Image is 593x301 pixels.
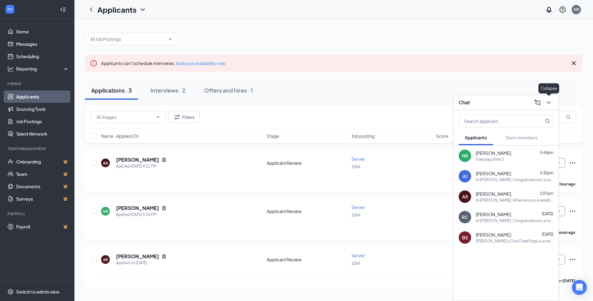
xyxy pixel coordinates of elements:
[476,232,511,238] span: [PERSON_NAME]
[459,99,470,106] h3: Chat
[555,230,575,235] b: 4 hours ago
[7,6,13,12] svg: WorkstreamLogo
[351,204,365,210] span: Server
[7,81,68,86] div: Hiring
[267,160,348,166] div: Applicant Review
[7,66,14,72] svg: Analysis
[563,278,575,283] b: [DATE]
[103,160,108,166] div: AA
[542,212,553,216] span: [DATE]
[476,198,554,203] div: Hi [PERSON_NAME], When are you available for an interview?
[555,182,575,186] b: an hour ago
[162,206,167,211] svg: Document
[204,86,253,94] div: Offers and hires · 1
[351,164,360,169] span: 1064
[267,133,279,139] span: Stage
[103,257,108,262] div: AR
[162,157,167,162] svg: Document
[540,191,553,196] span: 2:07pm
[16,168,69,180] a: TeamCrown
[60,7,66,13] svg: Collapse
[155,115,160,120] svg: ChevronDown
[7,211,68,216] div: Payroll
[476,157,504,162] div: Everyday after 3
[168,37,173,41] svg: ChevronDown
[533,98,542,107] button: ComposeMessage
[436,133,448,139] span: Score
[574,7,579,12] div: NR
[16,289,60,295] div: Switch to admin view
[90,59,97,67] svg: Error
[459,115,533,127] input: Search applicant
[116,163,167,169] div: Applied [DATE] 8:21 PM
[16,90,69,103] a: Applicants
[91,86,132,94] div: Applications · 3
[351,253,365,258] span: Server
[545,99,552,106] svg: ChevronDown
[476,218,554,223] div: Hi [PERSON_NAME]. Congratulations, your meeting with [PERSON_NAME]'s Coal Fired Pizza for Server ...
[173,113,181,121] svg: Filter
[96,114,153,120] input: All Stages
[16,128,69,140] a: Talent Network
[267,256,348,263] div: Applicant Review
[168,111,200,123] button: Filter Filters
[542,232,553,237] span: [DATE]
[162,254,167,259] svg: Document
[16,38,69,50] a: Messages
[544,98,554,107] button: ChevronDown
[545,6,553,13] svg: Notifications
[476,177,554,182] div: Hi [PERSON_NAME]. Congratulations, your meeting with [PERSON_NAME]'s Coal Fired Pizza for Server ...
[16,66,69,72] div: Reporting
[116,212,167,218] div: Applied [DATE] 5:16 PM
[476,191,511,197] span: [PERSON_NAME]
[101,60,225,66] span: Applicants can't schedule interviews.
[150,86,185,94] div: Interviews · 2
[7,289,14,295] svg: Settings
[116,205,159,212] h5: [PERSON_NAME]
[116,253,159,260] h5: [PERSON_NAME]
[16,193,69,205] a: SurveysCrown
[16,103,69,115] a: Sourcing Tools
[7,146,68,151] div: Team Management
[570,59,577,67] svg: Cross
[103,209,108,214] div: NR
[462,234,468,241] div: BS
[545,119,550,124] svg: MagnifyingGlass
[116,260,167,266] div: Applied on [DATE]
[267,208,348,214] div: Applicant Review
[16,115,69,128] a: Job Postings
[506,135,537,140] span: Team members
[476,238,554,244] div: [PERSON_NAME]'s Coal Fired Pizza is so excited for you to join our team! Do you know anyone else ...
[538,83,559,94] div: Collapse
[540,171,553,175] span: 5:32pm
[476,211,511,217] span: [PERSON_NAME]
[462,194,468,200] div: AR
[569,207,576,215] svg: Ellipses
[16,50,69,63] a: Scheduling
[566,115,571,120] svg: MagnifyingGlass
[351,133,375,139] span: Job posting
[97,4,136,15] h1: Applicants
[569,159,576,167] svg: Ellipses
[476,170,511,177] span: [PERSON_NAME]
[16,25,69,38] a: Home
[139,6,146,13] svg: ChevronDown
[462,153,468,159] div: NR
[116,156,159,163] h5: [PERSON_NAME]
[559,6,566,13] svg: QuestionInfo
[351,261,360,266] span: 1064
[176,60,225,66] a: Add your availability now
[351,213,360,217] span: 1064
[463,173,467,179] div: AJ
[16,220,69,233] a: PayrollCrown
[572,280,587,295] div: Open Intercom Messenger
[534,99,541,106] svg: ComposeMessage
[90,36,165,42] input: All Job Postings
[351,156,365,162] span: Server
[16,155,69,168] a: OnboardingCrown
[87,6,95,13] svg: ChevronLeft
[476,150,511,156] span: [PERSON_NAME]
[16,180,69,193] a: DocumentsCrown
[101,133,139,139] span: Name · Applied On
